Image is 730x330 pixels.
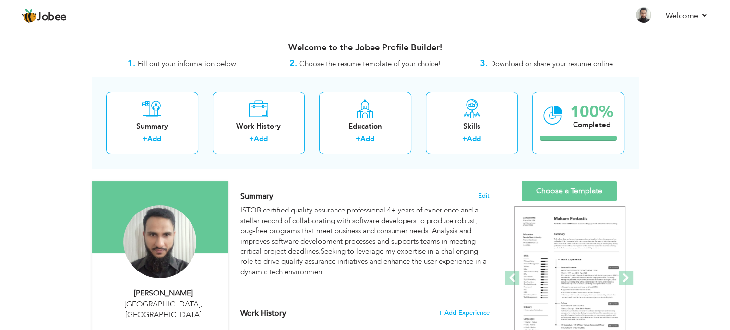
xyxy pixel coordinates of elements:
[356,134,360,144] label: +
[249,134,254,144] label: +
[299,59,441,69] span: Choose the resume template of your choice!
[360,134,374,143] a: Add
[462,134,467,144] label: +
[478,192,490,199] span: Edit
[99,288,228,299] div: [PERSON_NAME]
[138,59,238,69] span: Fill out your information below.
[636,7,651,23] img: Profile Img
[480,58,488,70] strong: 3.
[22,8,67,24] a: Jobee
[289,58,297,70] strong: 2.
[433,121,510,131] div: Skills
[123,205,196,278] img: Akif Naseem
[220,121,297,131] div: Work History
[438,309,490,316] span: + Add Experience
[201,299,203,309] span: ,
[240,308,489,318] h4: This helps to show the companies you have worked for.
[570,104,613,120] div: 100%
[490,59,615,69] span: Download or share your resume online.
[240,191,273,201] span: Summary
[666,10,708,22] a: Welcome
[467,134,481,143] a: Add
[37,12,67,23] span: Jobee
[240,308,286,318] span: Work History
[240,205,489,287] div: ISTQB certified quality assurance professional 4+ years of experience and a stellar record of col...
[570,120,613,130] div: Completed
[114,121,191,131] div: Summary
[240,191,489,201] h4: Adding a summary is a quick and easy way to highlight your experience and interests.
[143,134,147,144] label: +
[128,58,135,70] strong: 1.
[22,8,37,24] img: jobee.io
[99,299,228,321] div: [GEOGRAPHIC_DATA] [GEOGRAPHIC_DATA]
[522,181,617,201] a: Choose a Template
[254,134,268,143] a: Add
[327,121,404,131] div: Education
[92,43,639,53] h3: Welcome to the Jobee Profile Builder!
[147,134,161,143] a: Add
